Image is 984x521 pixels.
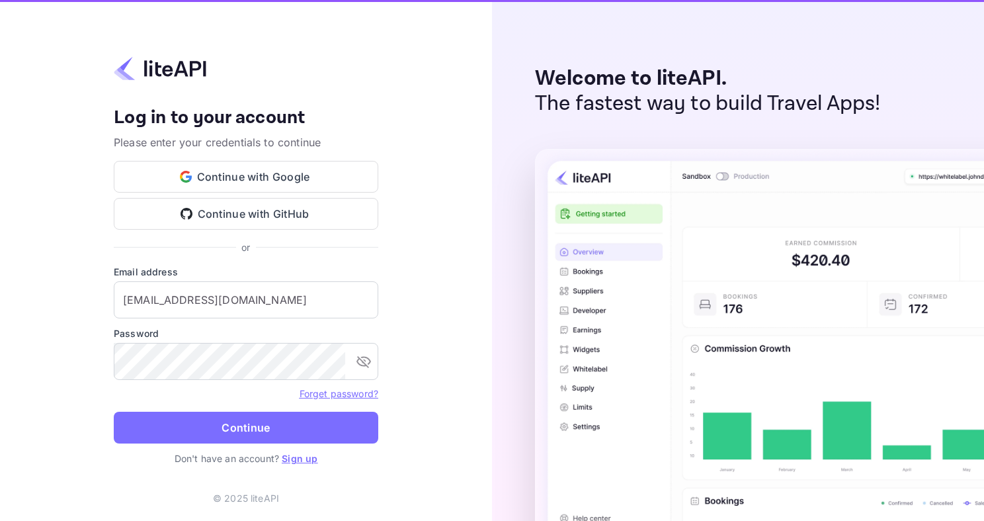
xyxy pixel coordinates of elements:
img: liteapi [114,56,206,81]
input: Enter your email address [114,281,378,318]
button: Continue with Google [114,161,378,193]
button: toggle password visibility [350,348,377,375]
a: Sign up [282,453,317,464]
button: Continue with GitHub [114,198,378,230]
p: The fastest way to build Travel Apps! [535,91,881,117]
a: Forget password? [300,387,378,400]
p: Welcome to liteAPI. [535,66,881,91]
label: Password [114,326,378,340]
h4: Log in to your account [114,107,378,130]
a: Forget password? [300,388,378,399]
p: or [241,240,250,254]
p: © 2025 liteAPI [213,491,279,505]
p: Don't have an account? [114,451,378,465]
p: Please enter your credentials to continue [114,134,378,150]
label: Email address [114,265,378,279]
button: Continue [114,412,378,444]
